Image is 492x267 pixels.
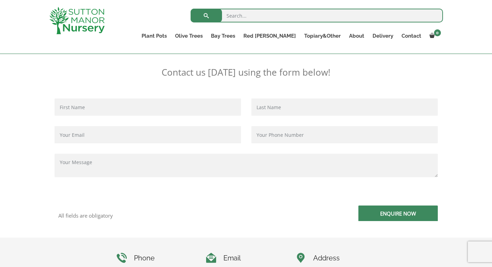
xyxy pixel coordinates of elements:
input: Search... [191,9,443,22]
a: Olive Trees [171,31,207,41]
h4: Phone [117,253,196,264]
input: First Name [55,98,241,116]
a: Plant Pots [137,31,171,41]
h4: Email [206,253,286,264]
input: Your Phone Number [251,126,438,143]
p: All fields are obligatory [58,212,241,219]
a: About [345,31,368,41]
a: Delivery [368,31,397,41]
input: Enquire Now [358,206,438,221]
img: logo [49,7,105,34]
a: Red [PERSON_NAME] [239,31,300,41]
a: Contact [397,31,425,41]
input: Last Name [251,98,438,116]
input: Your Email [55,126,241,143]
form: Contact form [49,98,443,238]
h4: Address [296,253,375,264]
span: 0 [434,29,441,36]
a: Bay Trees [207,31,239,41]
p: Contact us [DATE] using the form below! [49,67,443,78]
a: Topiary&Other [300,31,345,41]
a: 0 [425,31,443,41]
